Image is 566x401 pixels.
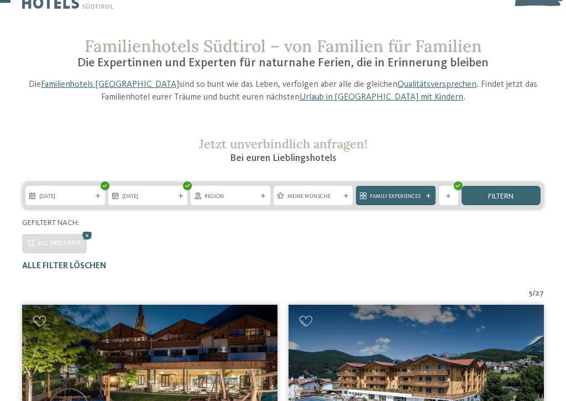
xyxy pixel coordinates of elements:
[397,80,476,89] a: Qualitätsversprechen
[199,136,368,152] span: Jetzt unverbindlich anfragen!
[22,79,544,103] p: Die sind so bunt wie das Leben, verfolgen aber alle die gleichen . Findet jetzt das Familienhotel...
[22,219,79,227] span: Gefiltert nach:
[122,192,174,200] span: [DATE]
[370,192,422,200] span: Family Experiences
[488,192,513,200] span: filtern
[536,288,544,299] span: 27
[41,80,179,89] a: Familienhotels [GEOGRAPHIC_DATA]
[39,192,91,200] span: [DATE]
[287,192,339,200] span: Meine Wünsche
[22,262,106,270] span: Alle Filter löschen
[529,288,532,299] span: 5
[300,93,463,102] a: Urlaub in [GEOGRAPHIC_DATA] mit Kindern
[77,57,489,69] span: Die Expertinnen und Experten für naturnahe Ferien, die in Erinnerung bleiben
[205,192,256,200] span: Region
[532,288,536,299] span: /
[230,153,337,163] span: Bei euren Lieblingshotels
[85,35,482,56] span: Familienhotels Südtirol – von Familien für Familien
[38,240,81,247] span: All inclusive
